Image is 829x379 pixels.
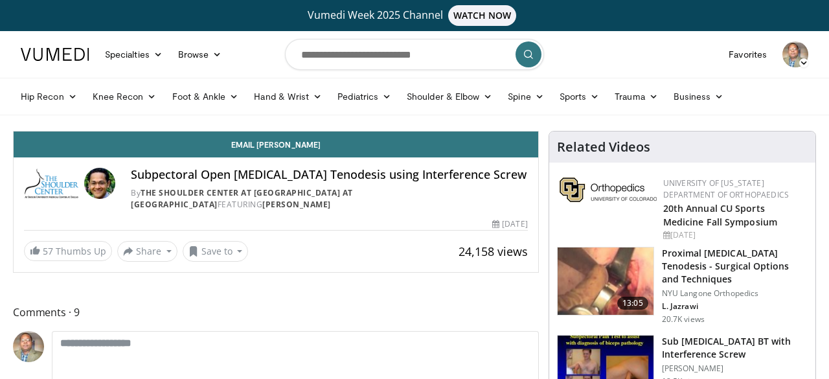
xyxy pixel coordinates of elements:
[552,84,608,109] a: Sports
[165,84,247,109] a: Foot & Ankle
[492,218,527,230] div: [DATE]
[131,187,527,211] div: By FEATURING
[607,84,666,109] a: Trauma
[131,187,353,210] a: The Shoulder Center at [GEOGRAPHIC_DATA] at [GEOGRAPHIC_DATA]
[617,297,648,310] span: 13:05
[330,84,399,109] a: Pediatrics
[662,247,808,286] h3: Proximal [MEDICAL_DATA] Tenodesis - Surgical Options and Techniques
[85,84,165,109] a: Knee Recon
[557,139,650,155] h4: Related Videos
[662,335,808,361] h3: Sub [MEDICAL_DATA] BT with Interference Screw
[246,84,330,109] a: Hand & Wrist
[560,178,657,202] img: 355603a8-37da-49b6-856f-e00d7e9307d3.png.150x105_q85_autocrop_double_scale_upscale_version-0.2.png
[170,41,230,67] a: Browse
[117,241,177,262] button: Share
[557,247,808,325] a: 13:05 Proximal [MEDICAL_DATA] Tenodesis - Surgical Options and Techniques NYU Langone Orthopedics...
[662,288,808,299] p: NYU Langone Orthopedics
[13,304,539,321] span: Comments 9
[721,41,775,67] a: Favorites
[448,5,517,26] span: WATCH NOW
[97,41,170,67] a: Specialties
[14,132,538,157] a: Email [PERSON_NAME]
[131,168,527,182] h4: Subpectoral Open [MEDICAL_DATA] Tenodesis using Interference Screw
[13,84,85,109] a: Hip Recon
[23,5,806,26] a: Vumedi Week 2025 ChannelWATCH NOW
[558,247,653,315] img: Laith_biceps_teno_1.png.150x105_q85_crop-smart_upscale.jpg
[399,84,500,109] a: Shoulder & Elbow
[21,48,89,61] img: VuMedi Logo
[183,241,249,262] button: Save to
[663,229,805,241] div: [DATE]
[13,331,44,362] img: Avatar
[262,199,331,210] a: [PERSON_NAME]
[84,168,115,199] img: Avatar
[662,314,705,325] p: 20.7K views
[662,301,808,312] p: L. Jazrawi
[43,245,53,257] span: 57
[24,241,112,261] a: 57 Thumbs Up
[663,178,789,200] a: University of [US_STATE] Department of Orthopaedics
[285,39,544,70] input: Search topics, interventions
[500,84,551,109] a: Spine
[666,84,732,109] a: Business
[459,244,528,259] span: 24,158 views
[662,363,808,374] p: [PERSON_NAME]
[24,168,79,199] img: The Shoulder Center at Baylor University Medical Center at Dallas
[663,202,777,228] a: 20th Annual CU Sports Medicine Fall Symposium
[782,41,808,67] img: Avatar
